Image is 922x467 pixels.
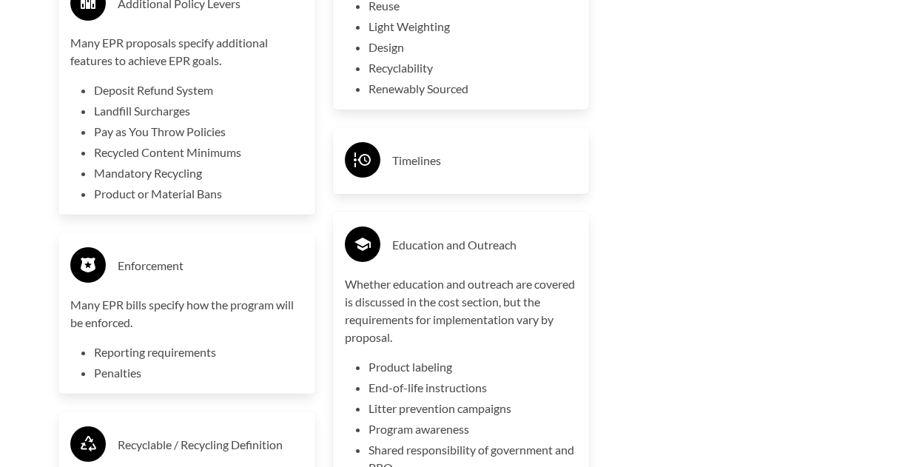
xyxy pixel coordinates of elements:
[369,400,578,417] li: Litter prevention campaigns
[70,296,303,332] p: Many EPR bills specify how the program will be enforced.
[94,123,303,141] li: Pay as You Throw Policies
[369,59,578,77] li: Recyclability
[392,149,578,172] h3: Timelines
[392,233,578,257] h3: Education and Outreach
[369,358,578,376] li: Product labeling
[369,80,578,98] li: Renewably Sourced
[94,364,303,382] li: Penalties
[94,164,303,182] li: Mandatory Recycling
[118,254,303,278] h3: Enforcement
[70,34,303,70] p: Many EPR proposals specify additional features to achieve EPR goals.
[369,420,578,438] li: Program awareness
[94,81,303,99] li: Deposit Refund System
[369,379,578,397] li: End-of-life instructions
[94,144,303,161] li: Recycled Content Minimums
[369,18,578,36] li: Light Weighting
[94,343,303,361] li: Reporting requirements
[369,38,578,56] li: Design
[345,275,578,346] p: Whether education and outreach are covered is discussed in the cost section, but the requirements...
[94,185,303,203] li: Product or Material Bans
[94,102,303,120] li: Landfill Surcharges
[118,433,303,457] h3: Recyclable / Recycling Definition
